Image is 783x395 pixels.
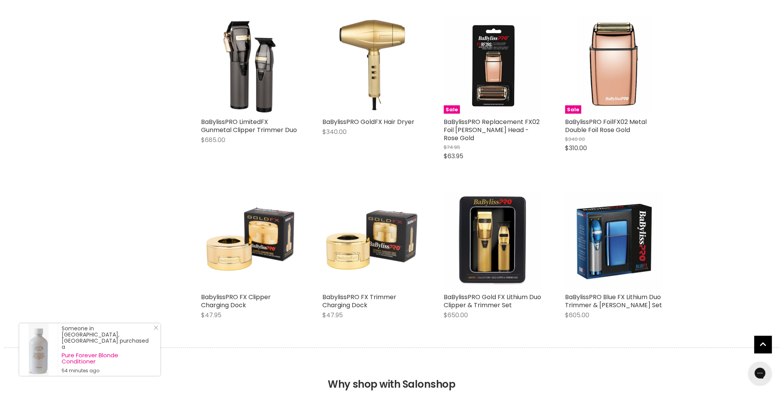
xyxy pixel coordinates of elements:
span: $650.00 [444,311,468,320]
iframe: Gorgias live chat messenger [744,359,775,387]
img: BaBylissPRO LimitedFX Gunmetal Clipper Trimmer Duo [201,16,299,114]
div: Someone in [GEOGRAPHIC_DATA], [GEOGRAPHIC_DATA] purchased a [62,325,153,374]
span: $310.00 [565,144,587,152]
span: $340.00 [565,136,585,143]
a: BabylissPRO FX Clipper Charging Dock [201,191,299,289]
span: $63.95 [444,152,463,161]
a: BaBylissPRO FoilFX02 Metal Double Foil Rose GoldSale [565,16,663,114]
span: $340.00 [322,127,347,136]
a: BaBylissPRO Gold FX Lithium Duo Clipper & Trimmer Set [444,293,541,310]
img: BaBylissPRO Gold FX Lithium Duo Clipper & Trimmer Set [444,191,542,289]
a: Visit product page [19,323,58,376]
img: BabylissPRO FX Clipper Charging Dock [201,201,299,278]
img: BaBylissPRO FoilFX02 Metal Double Foil Rose Gold [577,16,651,114]
span: Sale [565,105,581,114]
span: Back to top [754,336,771,356]
img: BaBylissPRO Replacement FX02 Foil Shaver Head - Rose Gold [444,16,542,114]
span: $685.00 [201,136,225,144]
img: BabylissPRO FX Trimmer Charging Dock [322,207,421,273]
a: BaBylissPRO LimitedFX Gunmetal Clipper Trimmer Duo [201,117,297,134]
a: BaBylissPRO GoldFX Hair Dryer [322,117,414,126]
span: $605.00 [565,311,589,320]
a: BaBylissPRO FoilFX02 Metal Double Foil Rose Gold [565,117,647,134]
span: $74.95 [444,144,460,151]
a: BabylissPRO FX Trimmer Charging Dock [322,293,396,310]
img: BaBylissPRO GoldFX Hair Dryer [322,16,421,114]
a: Pure Forever Blonde Conditioner [62,352,153,365]
a: BaBylissPRO Replacement FX02 Foil [PERSON_NAME] Head - Rose Gold [444,117,540,142]
a: BabylissPRO FX Clipper Charging Dock [201,293,271,310]
span: $47.95 [322,311,343,320]
span: $47.95 [201,311,221,320]
small: 54 minutes ago [62,368,153,374]
a: Back to top [754,336,771,353]
a: BaBylissPRO Blue FX Lithium Duo Trimmer & [PERSON_NAME] Set [565,293,662,310]
svg: Close Icon [154,325,158,330]
img: BaBylissPRO Blue FX Lithium Duo Trimmer & Shaver Set [565,191,663,289]
a: Close Notification [151,325,158,333]
span: Sale [444,105,460,114]
a: BabylissPRO FX Trimmer Charging Dock [322,191,421,289]
a: BaBylissPRO Replacement FX02 Foil Shaver Head - Rose GoldSale [444,16,542,114]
